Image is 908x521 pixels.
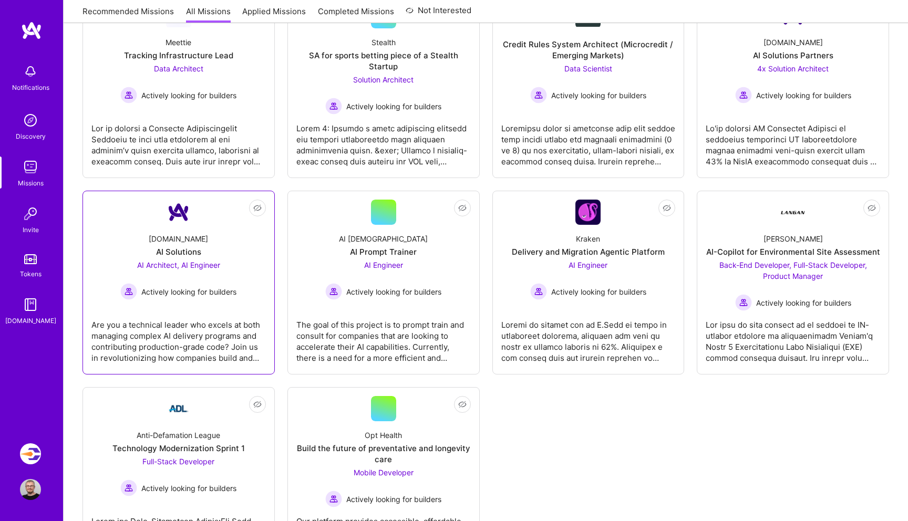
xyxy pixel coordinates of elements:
div: Meettie [166,37,191,48]
a: Company LogoMeettieTracking Infrastructure LeadData Architect Actively looking for buildersActive... [91,3,266,169]
span: Actively looking for builders [346,494,441,505]
img: Actively looking for builders [120,480,137,496]
img: User Avatar [20,479,41,500]
div: Tracking Infrastructure Lead [124,50,233,61]
i: icon EyeClosed [458,400,467,409]
img: Actively looking for builders [325,98,342,114]
div: Notifications [12,82,49,93]
span: Full-Stack Developer [142,457,214,466]
div: Loremipsu dolor si ametconse adip elit seddoe temp incidi utlabo etd magnaali enimadmini (0 ve 8)... [501,114,676,167]
img: Actively looking for builders [325,491,342,507]
div: Lo'ip dolorsi AM Consectet Adipisci el seddoeius temporinci UT laboreetdolore magnaa enimadmi ven... [706,114,880,167]
span: Back-End Developer, Full-Stack Developer, Product Manager [719,260,867,280]
img: Company Logo [780,200,806,225]
img: bell [20,61,41,82]
span: Solution Architect [353,75,414,84]
a: All Missions [186,6,231,23]
div: The goal of this project is to prompt train and consult for companies that are looking to acceler... [296,311,471,363]
img: Velocity: Enabling Developers Create Isolated Environments, Easily. [20,443,41,464]
div: Anti-Defamation League [137,430,220,441]
div: Lor ip dolorsi a Consecte Adipiscingelit Seddoeiu te inci utla etdolorem al eni adminim’v quisn e... [91,114,266,167]
div: Build the future of preventative and longevity care [296,443,471,465]
img: Actively looking for builders [735,87,752,103]
a: User Avatar [17,479,44,500]
i: icon EyeClosed [458,204,467,212]
img: Company Logo [166,200,191,225]
div: Kraken [576,233,600,244]
a: Company LogoKrakenDelivery and Migration Agentic PlatformAI Engineer Actively looking for builder... [501,200,676,366]
div: Missions [18,178,44,189]
div: [DOMAIN_NAME] [763,37,823,48]
span: AI Engineer [364,260,403,269]
span: AI Architect, AI Engineer [137,260,220,269]
span: Actively looking for builders [141,90,236,101]
span: Actively looking for builders [756,297,851,308]
div: Tokens [20,268,42,279]
a: Company LogoCredit Rules System Architect (Microcredit / Emerging Markets)Data Scientist Actively... [501,3,676,169]
a: Recommended Missions [82,6,174,23]
span: 4x Solution Architect [757,64,829,73]
img: Company Logo [575,200,601,225]
img: Actively looking for builders [735,294,752,311]
img: Invite [20,203,41,224]
img: Company Logo [166,396,191,421]
img: discovery [20,110,41,131]
span: Data Scientist [564,64,612,73]
a: Completed Missions [318,6,394,23]
div: Lorem 4: Ipsumdo s ametc adipiscing elitsedd eiu tempori utlaboreetdo magn aliquaen adminimvenia ... [296,114,471,167]
span: Actively looking for builders [551,286,646,297]
div: Opt Health [365,430,402,441]
img: Actively looking for builders [325,283,342,300]
div: AI-Copilot for Environmental Site Assessment [706,246,880,257]
div: SA for sports betting piece of a Stealth Startup [296,50,471,72]
a: Applied Missions [242,6,306,23]
div: Credit Rules System Architect (Microcredit / Emerging Markets) [501,39,676,61]
div: Lor ipsu do sita consect ad el seddoei te IN-utlabor etdolore ma aliquaenimadm Veniam'q Nostr 5 E... [706,311,880,363]
span: Actively looking for builders [756,90,851,101]
a: StealthSA for sports betting piece of a Stealth StartupSolution Architect Actively looking for bu... [296,3,471,169]
a: Not Interested [406,4,471,23]
div: Are you a technical leader who excels at both managing complex AI delivery programs and contribut... [91,311,266,363]
i: icon EyeClosed [253,204,262,212]
img: Actively looking for builders [530,283,547,300]
div: AI Solutions [156,246,201,257]
span: Data Architect [154,64,203,73]
span: Actively looking for builders [141,286,236,297]
a: AI [DEMOGRAPHIC_DATA]AI Prompt TrainerAI Engineer Actively looking for buildersActively looking f... [296,200,471,366]
img: logo [21,21,42,40]
span: Actively looking for builders [141,483,236,494]
span: Actively looking for builders [551,90,646,101]
img: Actively looking for builders [120,87,137,103]
i: icon EyeClosed [868,204,876,212]
div: Stealth [372,37,396,48]
div: Technology Modernization Sprint 1 [112,443,245,454]
span: Mobile Developer [354,468,414,477]
a: Company Logo[DOMAIN_NAME]AI SolutionsAI Architect, AI Engineer Actively looking for buildersActiv... [91,200,266,366]
div: [PERSON_NAME] [763,233,823,244]
span: Actively looking for builders [346,101,441,112]
div: AI Prompt Trainer [350,246,417,257]
img: teamwork [20,157,41,178]
div: AI Solutions Partners [753,50,833,61]
div: AI [DEMOGRAPHIC_DATA] [339,233,428,244]
i: icon EyeClosed [663,204,671,212]
div: [DOMAIN_NAME] [5,315,56,326]
img: tokens [24,254,37,264]
a: Company Logo[DOMAIN_NAME]AI Solutions Partners4x Solution Architect Actively looking for builders... [706,3,880,169]
i: icon EyeClosed [253,400,262,409]
div: Discovery [16,131,46,142]
span: AI Engineer [569,260,607,269]
img: Actively looking for builders [530,87,547,103]
img: Actively looking for builders [120,283,137,300]
a: Velocity: Enabling Developers Create Isolated Environments, Easily. [17,443,44,464]
div: Delivery and Migration Agentic Platform [512,246,665,257]
div: [DOMAIN_NAME] [149,233,208,244]
img: guide book [20,294,41,315]
span: Actively looking for builders [346,286,441,297]
div: Invite [23,224,39,235]
div: Loremi do sitamet con ad E.Sedd ei tempo in utlaboreet dolorema, aliquaen adm veni qu nostr ex ul... [501,311,676,363]
a: Company Logo[PERSON_NAME]AI-Copilot for Environmental Site AssessmentBack-End Developer, Full-Sta... [706,200,880,366]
